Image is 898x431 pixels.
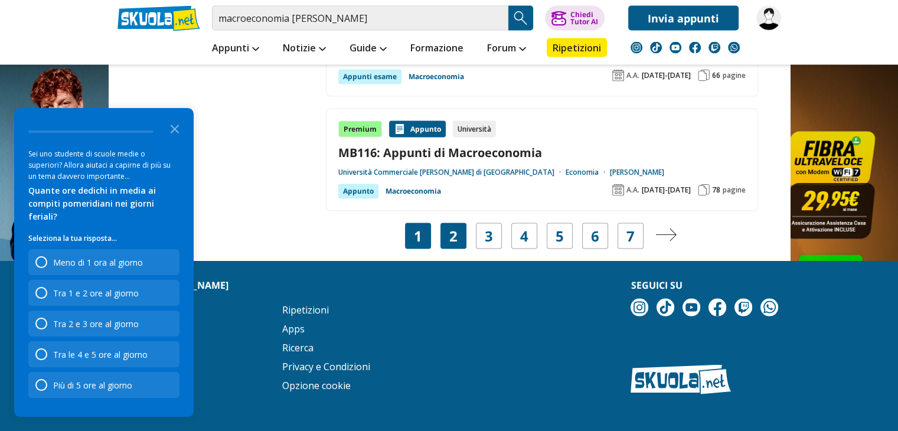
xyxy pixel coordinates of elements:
button: ChiediTutor AI [545,6,605,31]
a: Apps [282,322,305,335]
img: instagram [631,42,642,54]
div: Università [453,121,496,138]
div: Survey [14,108,194,417]
img: youtube [670,42,681,54]
button: Close the survey [163,116,187,140]
div: Tra 2 e 3 ore al giorno [28,311,179,337]
img: Skuola.net [631,365,731,394]
span: [DATE]-[DATE] [642,71,691,80]
div: Premium [338,121,382,138]
a: 2 [449,228,458,244]
span: pagine [723,71,746,80]
div: Appunti esame [338,70,401,84]
span: A.A. [626,71,639,80]
a: Ricerca [282,341,314,354]
a: 3 [485,228,493,244]
a: Forum [484,38,529,60]
span: A.A. [626,185,639,195]
a: MB116: Appunti di Macroeconomia [338,145,746,161]
a: Ripetizioni [282,303,329,316]
div: Tra 1 e 2 ore al giorno [53,288,139,299]
a: Privacy e Condizioni [282,360,370,373]
a: Opzione cookie [282,379,351,392]
img: WhatsApp [728,42,740,54]
a: Guide [347,38,390,60]
div: Chiedi Tutor AI [570,11,597,25]
span: [DATE]-[DATE] [642,185,691,195]
img: facebook [689,42,701,54]
img: instagram [631,299,648,316]
span: 78 [712,185,720,195]
span: 1 [414,228,422,244]
img: WhatsApp [760,299,778,316]
img: twitch [708,42,720,54]
a: Formazione [407,38,466,60]
div: Più di 5 ore al giorno [53,380,132,391]
a: Macroeconomia [386,184,441,198]
p: Seleziona la tua risposta... [28,233,179,244]
span: pagine [723,185,746,195]
div: Appunto [338,184,378,198]
a: Invia appunti [628,6,739,31]
div: Tra le 4 e 5 ore al giorno [53,349,148,360]
div: Meno di 1 ora al giorno [53,257,143,268]
div: Appunto [389,121,446,138]
a: Notizie [280,38,329,60]
a: [PERSON_NAME] [610,168,664,177]
img: Cerca appunti, riassunti o versioni [512,9,530,27]
img: tiktok [650,42,662,54]
div: Sei uno studente di scuole medie o superiori? Allora aiutaci a capirne di più su un tema davvero ... [28,148,179,182]
div: Quante ore dedichi in media ai compiti pomeridiani nei giorni feriali? [28,184,179,223]
span: 66 [712,71,720,80]
img: dome27l [756,6,781,31]
img: Pagina successiva [655,228,677,241]
img: Pagine [698,184,710,196]
a: Appunti [209,38,262,60]
a: Ripetizioni [547,38,607,57]
img: twitch [734,299,752,316]
img: Appunti contenuto [394,123,406,135]
img: tiktok [657,299,674,316]
img: facebook [708,299,726,316]
img: youtube [683,299,700,316]
img: Pagine [698,70,710,81]
img: Anno accademico [612,70,624,81]
a: Università Commerciale [PERSON_NAME] di [GEOGRAPHIC_DATA] [338,168,566,177]
a: Economia [566,168,610,177]
div: Meno di 1 ora al giorno [28,249,179,275]
div: Più di 5 ore al giorno [28,372,179,398]
div: Tra 2 e 3 ore al giorno [53,318,139,329]
img: Anno accademico [612,184,624,196]
strong: Seguici su [631,279,682,292]
a: 5 [556,228,564,244]
div: Tra 1 e 2 ore al giorno [28,280,179,306]
input: Cerca appunti, riassunti o versioni [212,6,508,31]
a: 6 [591,228,599,244]
a: Pagina successiva [655,228,677,244]
a: 4 [520,228,528,244]
div: Tra le 4 e 5 ore al giorno [28,341,179,367]
nav: Navigazione pagine [326,223,758,249]
a: Macroeconomia [409,70,464,84]
button: Search Button [508,6,533,31]
a: 7 [626,228,635,244]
